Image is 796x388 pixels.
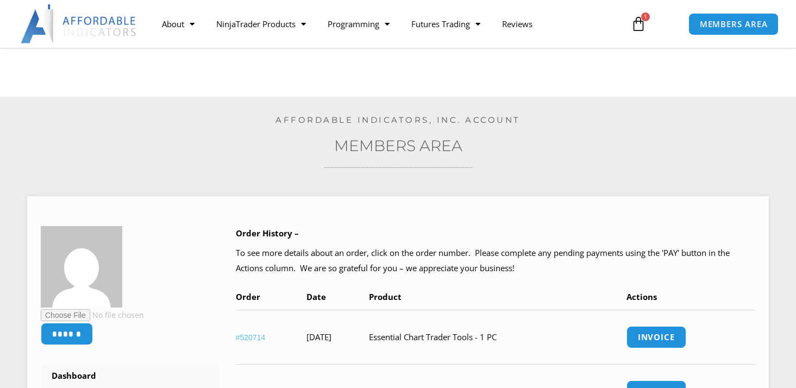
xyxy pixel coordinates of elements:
a: Reviews [491,11,543,36]
td: Essential Chart Trader Tools - 1 PC [369,310,626,364]
img: 3a84ce9df1245a6c604e245a961fdb49705cbc34618880f68187531eb2782f8b [41,226,122,308]
time: [DATE] [306,331,331,342]
a: Futures Trading [400,11,491,36]
a: Invoice order number 520714 [626,326,686,348]
b: Order History – [236,228,299,239]
span: Date [306,291,326,302]
a: View order number 520714 [236,333,266,342]
a: MEMBERS AREA [688,13,779,35]
a: NinjaTrader Products [205,11,317,36]
p: To see more details about an order, click on the order number. Please complete any pending paymen... [236,246,755,276]
a: 1 [615,8,662,40]
span: 1 [641,12,650,21]
img: LogoAI | Affordable Indicators – NinjaTrader [21,4,137,43]
span: MEMBERS AREA [700,20,768,28]
span: Product [369,291,402,302]
a: Affordable Indicators, Inc. Account [275,115,521,125]
span: Order [236,291,260,302]
a: Members Area [334,136,462,155]
a: About [151,11,205,36]
span: Actions [626,291,657,302]
a: Programming [317,11,400,36]
nav: Menu [151,11,620,36]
